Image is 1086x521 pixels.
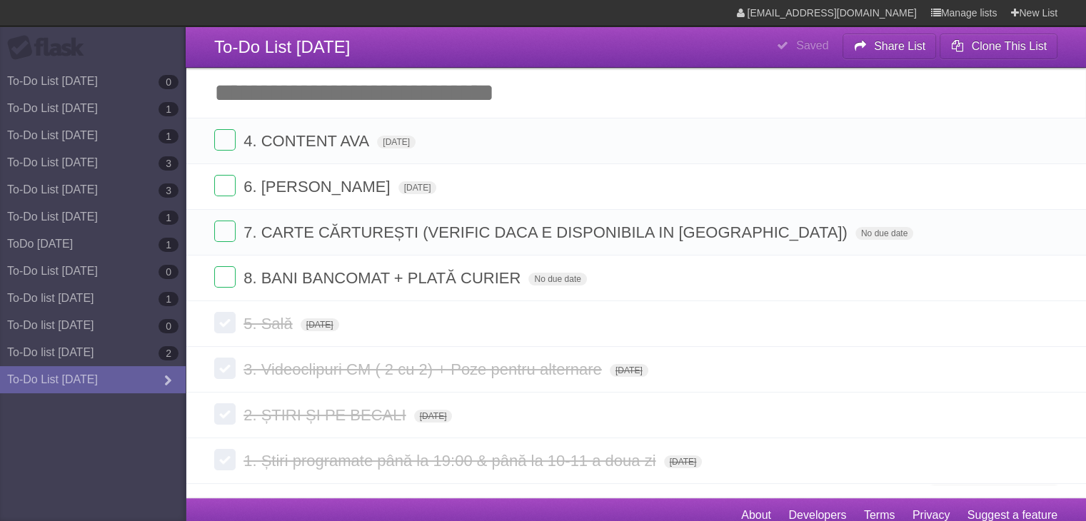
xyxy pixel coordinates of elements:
[528,273,586,285] span: No due date
[398,181,437,194] span: [DATE]
[214,266,236,288] label: Done
[855,227,913,240] span: No due date
[159,319,179,333] b: 0
[971,40,1047,52] b: Clone This List
[159,346,179,360] b: 2
[243,178,393,196] span: 6. [PERSON_NAME]
[874,40,925,52] b: Share List
[214,403,236,425] label: Done
[243,223,851,241] span: 7. CARTE CĂRTUREȘTI (VERIFIC DACA E DISPONIBILA IN [GEOGRAPHIC_DATA])
[610,364,648,377] span: [DATE]
[243,132,373,150] span: 4. CONTENT AVA
[377,136,416,148] span: [DATE]
[243,315,296,333] span: 5. Sală
[664,455,703,468] span: [DATE]
[796,39,828,51] b: Saved
[159,129,179,143] b: 1
[159,183,179,198] b: 3
[243,406,409,424] span: 2. ȘTIRI ȘI PE BECALI
[243,269,524,287] span: 8. BANI BANCOMAT + PLATĂ CURIER
[214,358,236,379] label: Done
[843,34,937,59] button: Share List
[159,102,179,116] b: 1
[214,449,236,470] label: Done
[159,292,179,306] b: 1
[414,410,453,423] span: [DATE]
[301,318,339,331] span: [DATE]
[214,175,236,196] label: Done
[159,75,179,89] b: 0
[214,312,236,333] label: Done
[214,37,350,56] span: To-Do List [DATE]
[243,360,605,378] span: 3. Videoclipuri CM ( 2 cu 2) + Poze pentru alternare
[214,221,236,242] label: Done
[214,129,236,151] label: Done
[159,211,179,225] b: 1
[940,34,1057,59] button: Clone This List
[159,156,179,171] b: 3
[243,452,659,470] span: 1. Știri programate până la 19:00 & până la 10-11 a doua zi
[159,265,179,279] b: 0
[159,238,179,252] b: 1
[7,35,93,61] div: Flask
